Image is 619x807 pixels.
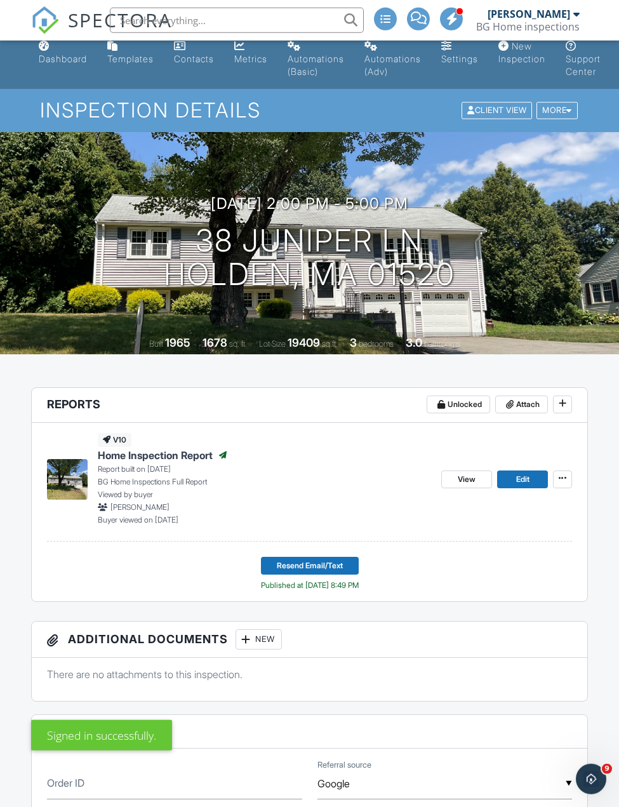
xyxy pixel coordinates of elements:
[31,6,59,34] img: The Best Home Inspection Software - Spectora
[460,105,535,114] a: Client View
[488,8,570,20] div: [PERSON_NAME]
[174,53,214,64] div: Contacts
[561,35,606,84] a: Support Center
[149,339,163,349] span: Built
[364,53,421,77] div: Automations (Adv)
[462,102,532,119] div: Client View
[476,20,580,33] div: BG Home inspections
[259,339,286,349] span: Lot Size
[436,35,483,71] a: Settings
[34,35,92,71] a: Dashboard
[283,35,349,84] a: Automations (Basic)
[164,224,455,291] h1: 38 Juniper Ln Holden, MA 01520
[493,35,550,71] a: New Inspection
[47,776,84,790] label: Order ID
[536,102,578,119] div: More
[68,6,172,33] span: SPECTORA
[31,720,172,750] div: Signed in successfully.
[236,629,282,650] div: New
[317,759,371,771] label: Referral source
[359,339,394,349] span: bedrooms
[47,667,573,681] p: There are no attachments to this inspection.
[169,35,219,71] a: Contacts
[498,41,545,64] div: New Inspection
[234,53,267,64] div: Metrics
[424,339,460,349] span: bathrooms
[32,622,588,658] h3: Additional Documents
[110,8,364,33] input: Search everything...
[229,339,247,349] span: sq. ft.
[165,336,190,349] div: 1965
[102,35,159,71] a: Templates
[40,99,579,121] h1: Inspection Details
[441,53,478,64] div: Settings
[39,53,87,64] div: Dashboard
[203,336,227,349] div: 1678
[359,35,426,84] a: Automations (Advanced)
[576,764,606,794] iframe: Intercom live chat
[602,764,612,774] span: 9
[406,336,422,349] div: 3.0
[31,17,172,44] a: SPECTORA
[211,195,408,212] h3: [DATE] 2:00 pm - 5:00 pm
[350,336,357,349] div: 3
[107,53,154,64] div: Templates
[322,339,338,349] span: sq.ft.
[566,53,601,77] div: Support Center
[288,336,320,349] div: 19409
[229,35,272,71] a: Metrics
[288,53,344,77] div: Automations (Basic)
